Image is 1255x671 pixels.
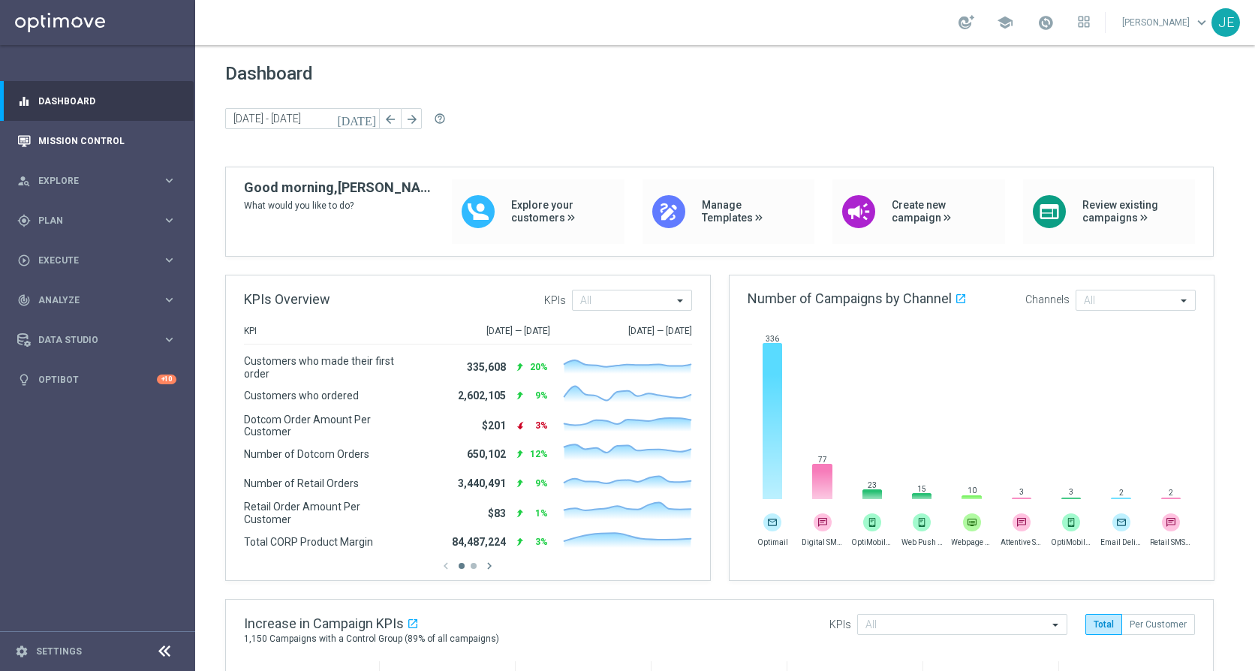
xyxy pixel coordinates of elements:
[1193,14,1210,31] span: keyboard_arrow_down
[17,254,177,266] button: play_circle_outline Execute keyboard_arrow_right
[15,645,29,658] i: settings
[17,214,162,227] div: Plan
[17,175,177,187] button: person_search Explore keyboard_arrow_right
[1121,11,1211,34] a: [PERSON_NAME]keyboard_arrow_down
[17,333,162,347] div: Data Studio
[162,173,176,188] i: keyboard_arrow_right
[17,121,176,161] div: Mission Control
[17,293,162,307] div: Analyze
[38,121,176,161] a: Mission Control
[17,81,176,121] div: Dashboard
[17,293,31,307] i: track_changes
[38,360,157,399] a: Optibot
[17,373,31,387] i: lightbulb
[162,332,176,347] i: keyboard_arrow_right
[36,647,82,656] a: Settings
[1211,8,1240,37] div: JE
[38,176,162,185] span: Explore
[17,174,31,188] i: person_search
[38,296,162,305] span: Analyze
[17,215,177,227] button: gps_fixed Plan keyboard_arrow_right
[17,174,162,188] div: Explore
[38,81,176,121] a: Dashboard
[38,335,162,345] span: Data Studio
[38,216,162,225] span: Plan
[162,213,176,227] i: keyboard_arrow_right
[17,254,31,267] i: play_circle_outline
[17,214,31,227] i: gps_fixed
[162,293,176,307] i: keyboard_arrow_right
[157,375,176,384] div: +10
[997,14,1013,31] span: school
[17,95,177,107] button: equalizer Dashboard
[162,253,176,267] i: keyboard_arrow_right
[17,374,177,386] button: lightbulb Optibot +10
[17,254,162,267] div: Execute
[17,334,177,346] button: Data Studio keyboard_arrow_right
[17,95,31,108] i: equalizer
[17,360,176,399] div: Optibot
[17,294,177,306] button: track_changes Analyze keyboard_arrow_right
[38,256,162,265] span: Execute
[17,135,177,147] button: Mission Control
